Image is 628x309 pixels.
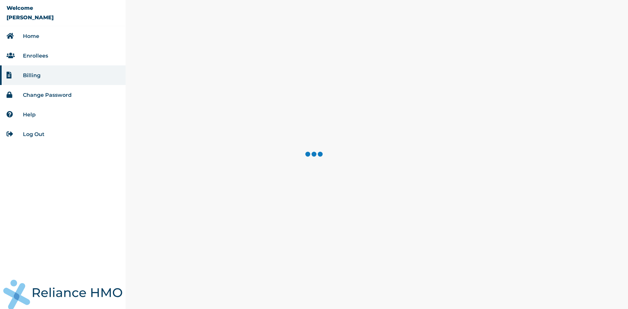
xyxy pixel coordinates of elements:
a: Log Out [23,131,44,137]
a: Enrollees [23,53,48,59]
p: [PERSON_NAME] [7,14,54,21]
p: Welcome [7,5,33,11]
a: Home [23,33,39,39]
a: Help [23,112,36,118]
a: Change Password [23,92,72,98]
a: Billing [23,72,41,78]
